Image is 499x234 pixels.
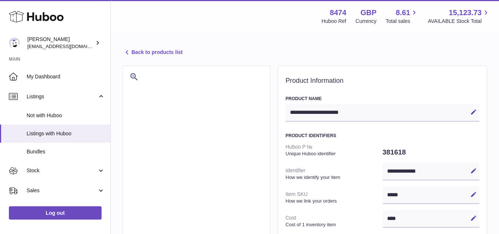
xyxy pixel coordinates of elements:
[123,48,182,57] a: Back to products list
[286,174,381,181] strong: How we identify your item
[330,8,346,18] strong: 8474
[27,148,105,155] span: Bundles
[27,112,105,119] span: Not with Huboo
[386,18,418,25] span: Total sales
[286,198,381,204] strong: How we link your orders
[27,43,109,49] span: [EMAIL_ADDRESS][DOMAIN_NAME]
[360,8,376,18] strong: GBP
[383,145,480,160] dd: 381618
[27,167,97,174] span: Stock
[9,37,20,48] img: internalAdmin-8474@internal.huboo.com
[27,73,105,80] span: My Dashboard
[428,18,490,25] span: AVAILABLE Stock Total
[322,18,346,25] div: Huboo Ref
[386,8,418,25] a: 8.61 Total sales
[286,96,479,102] h3: Product Name
[356,18,377,25] div: Currency
[27,130,105,137] span: Listings with Huboo
[449,8,482,18] span: 15,123.73
[27,93,97,100] span: Listings
[286,150,381,157] strong: Unique Huboo identifier
[27,36,94,50] div: [PERSON_NAME]
[286,77,479,85] h2: Product Information
[286,164,383,183] dt: Identifier
[428,8,490,25] a: 15,123.73 AVAILABLE Stock Total
[286,140,383,160] dt: Huboo P №
[286,188,383,207] dt: Item SKU
[286,211,383,231] dt: Cost
[396,8,410,18] span: 8.61
[286,133,479,139] h3: Product Identifiers
[286,221,381,228] strong: Cost of 1 inventory item
[27,187,97,194] span: Sales
[9,206,102,220] a: Log out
